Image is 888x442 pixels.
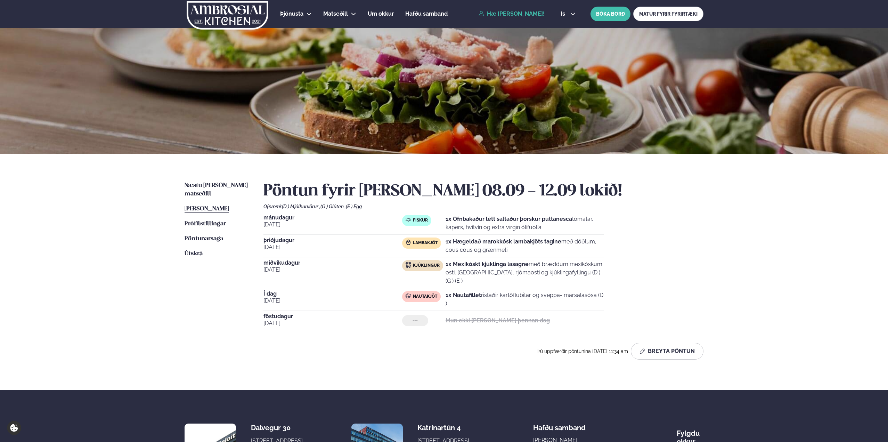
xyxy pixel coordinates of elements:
span: Þú uppfærðir pöntunina [DATE] 11:34 am [537,348,628,354]
button: BÓKA BORÐ [590,7,630,21]
a: Prófílstillingar [185,220,226,228]
span: Nautakjöt [413,294,437,299]
span: [PERSON_NAME] [185,206,229,212]
strong: 1x Hægeldað marokkósk lambakjöts tagine [446,238,561,245]
span: Matseðill [323,10,348,17]
span: Um okkur [368,10,394,17]
span: miðvikudagur [263,260,402,266]
span: mánudagur [263,215,402,220]
span: Næstu [PERSON_NAME] matseðill [185,183,248,197]
strong: 1x Mexikóskt kjúklinga lasagne [446,261,529,267]
a: Cookie settings [7,421,21,435]
strong: 1x Ofnbakaður létt saltaður þorskur puttanesca [446,216,572,222]
span: (G ) Glúten , [320,204,346,209]
span: [DATE] [263,243,402,251]
p: ristaðir kartöflubitar og sveppa- marsalasósa (D ) [446,291,604,308]
span: Kjúklingur [413,263,440,268]
span: Prófílstillingar [185,221,226,227]
button: is [555,11,581,17]
span: [DATE] [263,297,402,305]
span: [DATE] [263,220,402,229]
a: Hæ [PERSON_NAME]! [479,11,545,17]
span: föstudagur [263,314,402,319]
a: Næstu [PERSON_NAME] matseðill [185,182,250,198]
strong: 1x Nautafillet [446,292,481,298]
span: Hafðu samband [405,10,448,17]
div: Katrínartún 4 [417,424,473,432]
a: MATUR FYRIR FYRIRTÆKI [633,7,703,21]
span: is [561,11,567,17]
span: Þjónusta [280,10,303,17]
span: Hafðu samband [533,418,586,432]
a: Matseðill [323,10,348,18]
img: chicken.svg [406,262,411,268]
div: Dalvegur 30 [251,424,306,432]
a: Hafðu samband [405,10,448,18]
span: Pöntunarsaga [185,236,223,242]
img: logo [186,1,269,30]
span: [DATE] [263,266,402,274]
a: Pöntunarsaga [185,235,223,243]
span: --- [413,318,418,323]
img: fish.svg [406,217,411,223]
span: Útskrá [185,251,203,257]
h2: Pöntun fyrir [PERSON_NAME] 08.09 - 12.09 lokið! [263,182,703,201]
span: Fiskur [413,218,428,223]
img: Lamb.svg [406,240,411,245]
a: Þjónusta [280,10,303,18]
span: þriðjudagur [263,238,402,243]
a: Um okkur [368,10,394,18]
img: beef.svg [406,293,411,299]
p: með döðlum, cous cous og grænmeti [446,238,604,254]
button: Breyta Pöntun [631,343,703,360]
span: (D ) Mjólkurvörur , [282,204,320,209]
strong: Mun ekki [PERSON_NAME] þennan dag [446,317,550,324]
p: með bræddum mexíkóskum osti, [GEOGRAPHIC_DATA], rjómaosti og kjúklingafyllingu (D ) (G ) (E ) [446,260,604,285]
a: [PERSON_NAME] [185,205,229,213]
span: (E ) Egg [346,204,362,209]
span: Lambakjöt [413,240,438,246]
span: Í dag [263,291,402,297]
p: tómatar, kapers, hvítvín og extra virgin ólífuolía [446,215,604,232]
span: [DATE] [263,319,402,328]
a: Útskrá [185,250,203,258]
div: Ofnæmi: [263,204,703,209]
